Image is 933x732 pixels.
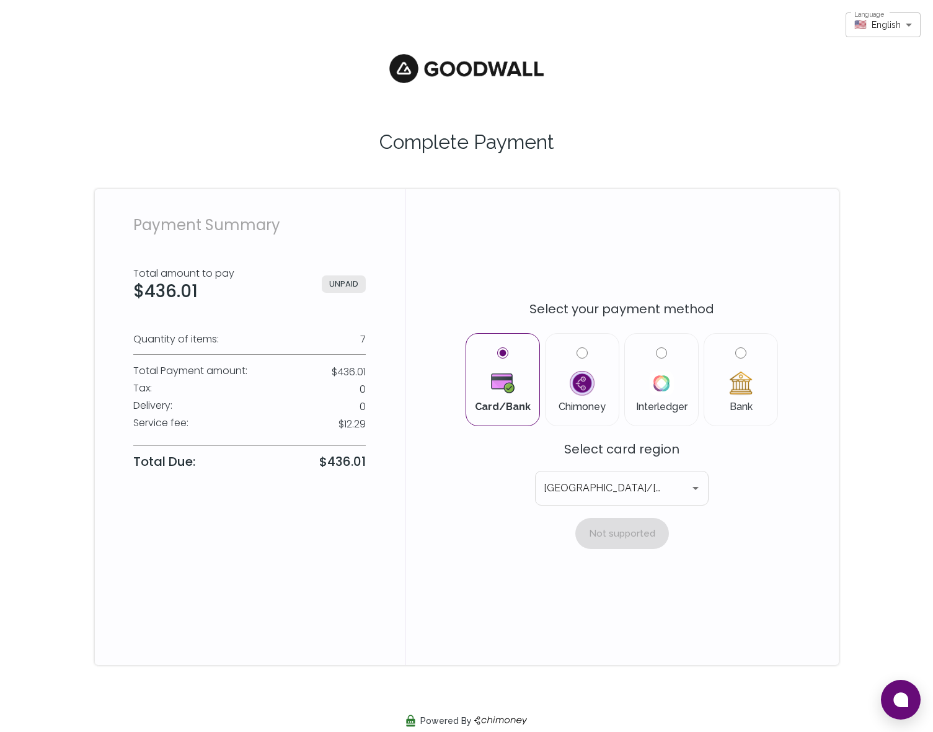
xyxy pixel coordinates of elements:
[728,371,753,396] img: Bank
[735,347,746,359] input: BankBank
[854,19,867,31] span: 🇺🇸
[133,214,366,236] p: Payment Summary
[649,371,674,396] img: Interledger
[133,416,188,431] p: Service fee :
[322,275,366,293] span: UNPAID
[133,381,152,396] p: Tax :
[881,680,921,720] button: Open chat window
[133,452,195,471] p: Total Due:
[555,347,609,412] label: Chimoney
[360,332,366,347] p: 7
[133,266,234,281] p: Total amount to pay
[714,347,767,412] label: Bank
[110,127,824,157] p: Complete Payment
[687,480,704,497] button: Open
[436,300,808,318] p: Select your payment method
[133,364,247,378] p: Total Payment amount :
[491,371,515,396] img: Card/Bank
[497,347,508,359] input: Card/BankCard/Bank
[476,347,529,412] label: Card/Bank
[389,30,544,107] img: Untitled-design-1-2.png
[319,453,366,470] p: $436.01
[360,382,366,397] p: 0
[577,347,588,359] input: ChimoneyChimoney
[535,440,709,458] p: Select card region
[360,399,366,414] p: 0
[570,371,595,396] img: Chimoney
[846,13,921,36] div: 🇺🇸English
[854,10,884,19] label: Language
[872,19,901,31] span: English
[635,347,688,412] label: Interledger
[133,332,219,347] p: Quantity of items:
[133,398,172,413] p: Delivery :
[332,365,366,380] p: $436.01
[656,347,667,359] input: InterledgerInterledger
[338,417,366,432] p: $12.29
[133,281,234,302] h3: $436.01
